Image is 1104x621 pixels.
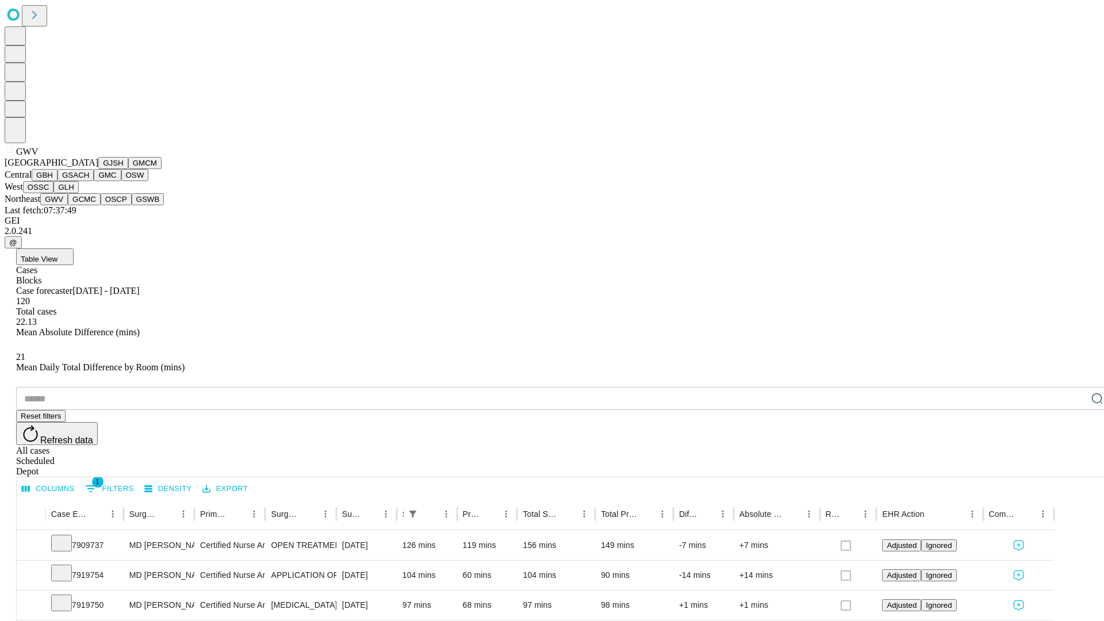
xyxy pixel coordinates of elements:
[921,539,956,551] button: Ignored
[560,506,576,522] button: Sort
[405,506,421,522] div: 1 active filter
[301,506,317,522] button: Sort
[129,591,189,620] div: MD [PERSON_NAME]
[463,531,512,560] div: 119 mins
[887,541,917,550] span: Adjusted
[1035,506,1051,522] button: Menu
[498,506,514,522] button: Menu
[422,506,438,522] button: Sort
[739,591,814,620] div: +1 mins
[362,506,378,522] button: Sort
[317,506,333,522] button: Menu
[926,506,942,522] button: Sort
[826,509,841,519] div: Resolved in EHR
[200,531,259,560] div: Certified Nurse Anesthetist
[23,181,54,193] button: OSSC
[463,561,512,590] div: 60 mins
[9,238,17,247] span: @
[926,571,952,580] span: Ignored
[246,506,262,522] button: Menu
[342,531,391,560] div: [DATE]
[22,536,40,556] button: Expand
[22,566,40,586] button: Expand
[68,193,101,205] button: GCMC
[21,255,57,263] span: Table View
[926,541,952,550] span: Ignored
[57,169,94,181] button: GSACH
[32,169,57,181] button: GBH
[16,248,74,265] button: Table View
[53,181,78,193] button: GLH
[921,599,956,611] button: Ignored
[16,147,38,156] span: GWV
[882,599,921,611] button: Adjusted
[523,509,559,519] div: Total Scheduled Duration
[1019,506,1035,522] button: Sort
[16,362,185,372] span: Mean Daily Total Difference by Room (mins)
[739,561,814,590] div: +14 mins
[175,506,191,522] button: Menu
[51,591,118,620] div: 7919750
[679,531,728,560] div: -7 mins
[342,561,391,590] div: [DATE]
[5,226,1099,236] div: 2.0.241
[129,509,158,519] div: Surgeon Name
[857,506,873,522] button: Menu
[128,157,162,169] button: GMCM
[402,509,404,519] div: Scheduled In Room Duration
[16,410,66,422] button: Reset filters
[638,506,654,522] button: Sort
[200,561,259,590] div: Certified Nurse Anesthetist
[378,506,394,522] button: Menu
[19,480,78,498] button: Select columns
[51,509,87,519] div: Case Epic Id
[601,561,668,590] div: 90 mins
[200,509,229,519] div: Primary Service
[200,480,251,498] button: Export
[679,591,728,620] div: +1 mins
[271,531,330,560] div: OPEN TREATMENT BIMALLEOLAR [MEDICAL_DATA]
[438,506,454,522] button: Menu
[5,216,1099,226] div: GEI
[16,286,72,296] span: Case forecaster
[129,531,189,560] div: MD [PERSON_NAME]
[141,480,195,498] button: Density
[654,506,670,522] button: Menu
[94,169,121,181] button: GMC
[21,412,61,420] span: Reset filters
[5,194,40,204] span: Northeast
[271,509,300,519] div: Surgery Name
[72,286,139,296] span: [DATE] - [DATE]
[926,601,952,609] span: Ignored
[16,422,98,445] button: Refresh data
[882,569,921,581] button: Adjusted
[801,506,817,522] button: Menu
[51,561,118,590] div: 7919754
[576,506,592,522] button: Menu
[785,506,801,522] button: Sort
[463,509,481,519] div: Predicted In Room Duration
[159,506,175,522] button: Sort
[402,531,451,560] div: 126 mins
[121,169,149,181] button: OSW
[989,509,1018,519] div: Comments
[129,561,189,590] div: MD [PERSON_NAME]
[40,193,68,205] button: GWV
[601,531,668,560] div: 149 mins
[16,296,30,306] span: 120
[16,306,56,316] span: Total cases
[5,158,98,167] span: [GEOGRAPHIC_DATA]
[16,327,140,337] span: Mean Absolute Difference (mins)
[405,506,421,522] button: Show filters
[89,506,105,522] button: Sort
[98,157,128,169] button: GJSH
[92,476,103,488] span: 1
[82,480,137,498] button: Show filters
[200,591,259,620] div: Certified Nurse Anesthetist
[5,182,23,191] span: West
[402,561,451,590] div: 104 mins
[132,193,164,205] button: GSWB
[402,591,451,620] div: 97 mins
[882,509,924,519] div: EHR Action
[16,317,37,327] span: 22.13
